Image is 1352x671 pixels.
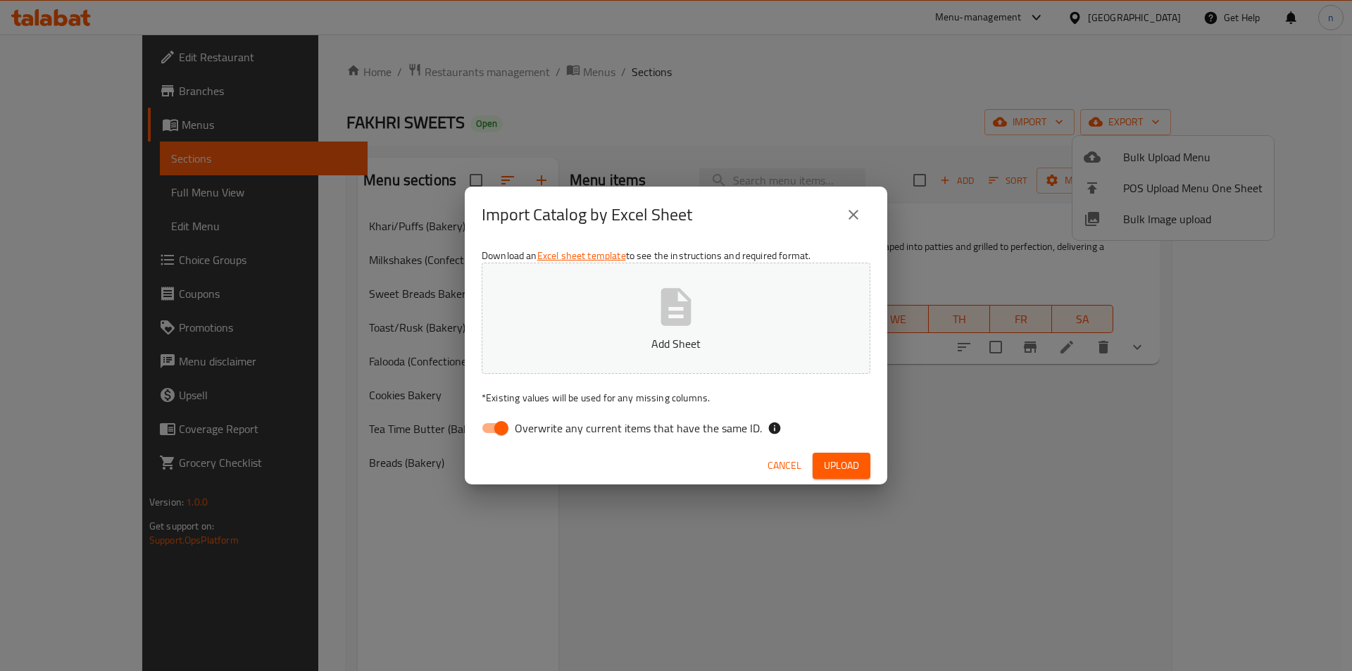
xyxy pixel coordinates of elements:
p: Add Sheet [503,335,849,352]
span: Cancel [768,457,801,475]
button: Cancel [762,453,807,479]
p: Existing values will be used for any missing columns. [482,391,870,405]
h2: Import Catalog by Excel Sheet [482,203,692,226]
div: Download an to see the instructions and required format. [465,243,887,447]
a: Excel sheet template [537,246,626,265]
button: Add Sheet [482,263,870,374]
button: Upload [813,453,870,479]
span: Overwrite any current items that have the same ID. [515,420,762,437]
span: Upload [824,457,859,475]
svg: If the overwrite option isn't selected, then the items that match an existing ID will be ignored ... [768,421,782,435]
button: close [837,198,870,232]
